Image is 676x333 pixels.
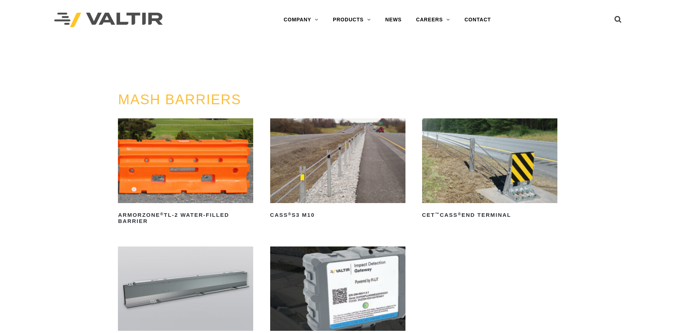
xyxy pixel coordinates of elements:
h2: CET CASS End Terminal [422,210,557,221]
h2: ArmorZone TL-2 Water-Filled Barrier [118,210,253,227]
sup: ™ [435,212,440,216]
a: MASH BARRIERS [118,92,241,107]
a: CASS®S3 M10 [270,118,405,221]
sup: ® [458,212,462,216]
a: NEWS [378,13,409,27]
img: Valtir [54,13,163,28]
a: CONTACT [457,13,498,27]
a: PRODUCTS [326,13,378,27]
a: CAREERS [409,13,457,27]
a: CET™CASS®End Terminal [422,118,557,221]
sup: ® [160,212,164,216]
a: ArmorZone®TL-2 Water-Filled Barrier [118,118,253,227]
a: COMPANY [276,13,326,27]
h2: CASS S3 M10 [270,210,405,221]
sup: ® [288,212,292,216]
